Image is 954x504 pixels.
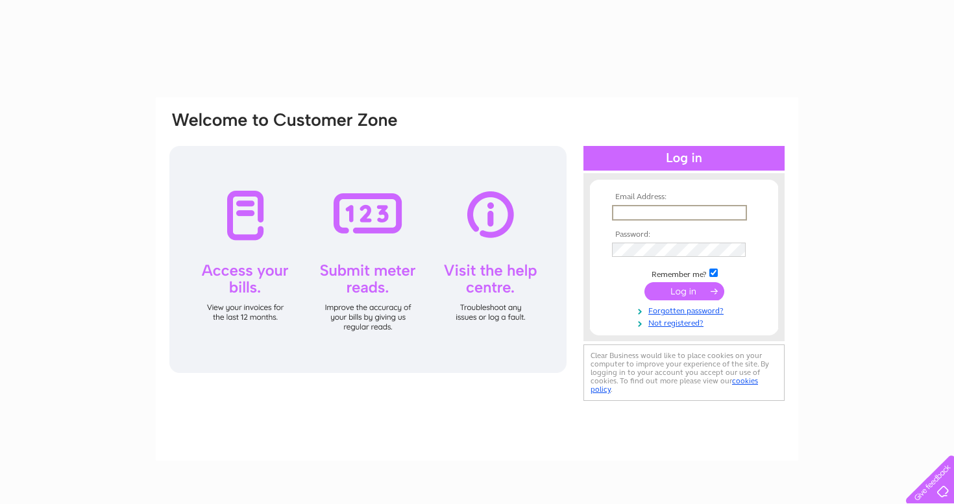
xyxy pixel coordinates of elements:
[644,282,724,300] input: Submit
[612,316,759,328] a: Not registered?
[609,230,759,239] th: Password:
[612,304,759,316] a: Forgotten password?
[583,344,785,401] div: Clear Business would like to place cookies on your computer to improve your experience of the sit...
[591,376,758,394] a: cookies policy
[609,193,759,202] th: Email Address:
[609,267,759,280] td: Remember me?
